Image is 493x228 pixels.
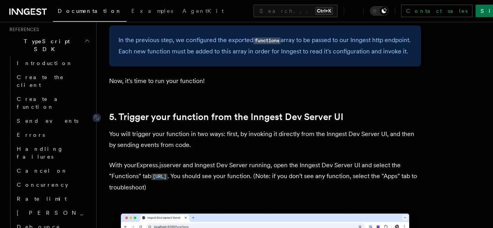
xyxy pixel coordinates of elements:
a: Documentation [53,2,127,22]
span: Introduction [17,60,73,66]
a: Examples [127,2,178,21]
a: Cancel on [14,164,92,178]
span: Create the client [17,74,64,88]
a: Handling failures [14,142,92,164]
span: Concurrency [17,182,68,188]
a: Concurrency [14,178,92,192]
span: Documentation [58,8,122,14]
p: In the previous step, we configured the exported array to be passed to our Inngest http endpoint.... [118,35,412,57]
span: Examples [131,8,173,14]
button: Toggle dark mode [370,6,389,16]
span: Errors [17,132,45,138]
a: Rate limit [14,192,92,206]
code: functions [253,37,281,44]
span: [PERSON_NAME] [17,210,131,216]
p: You will trigger your function in two ways: first, by invoking it directly from the Inngest Dev S... [109,129,421,150]
span: Send events [17,118,78,124]
a: 5. Trigger your function from the Inngest Dev Server UI [109,111,343,122]
span: Rate limit [17,196,67,202]
span: References [6,27,39,33]
a: Create a function [14,92,92,114]
code: [URL] [151,173,168,180]
button: Search...Ctrl+K [253,5,338,17]
p: Now, it's time to run your function! [109,76,421,87]
kbd: Ctrl+K [315,7,333,15]
a: AgentKit [178,2,228,21]
a: Introduction [14,56,92,70]
a: Send events [14,114,92,128]
span: TypeScript SDK [6,37,84,53]
span: Handling failures [17,146,64,160]
a: Contact sales [401,5,472,17]
span: Cancel on [17,168,68,174]
a: [PERSON_NAME] [14,206,92,220]
a: Create the client [14,70,92,92]
span: AgentKit [182,8,224,14]
p: With your Express.js server and Inngest Dev Server running, open the Inngest Dev Server UI and se... [109,160,421,193]
a: Errors [14,128,92,142]
a: [URL] [151,172,168,180]
button: TypeScript SDK [6,34,92,56]
span: Create a function [17,96,63,110]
